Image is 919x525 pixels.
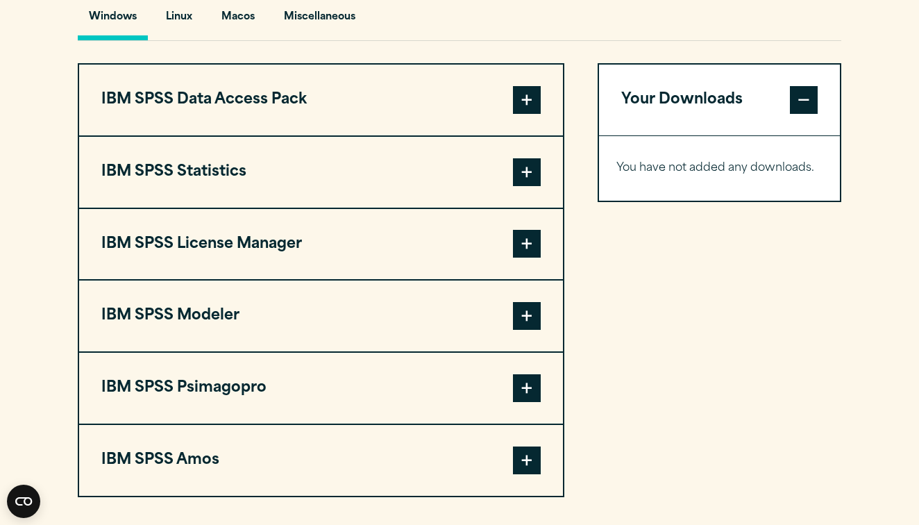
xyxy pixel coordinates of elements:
button: IBM SPSS Statistics [79,137,563,208]
button: Linux [155,1,203,40]
button: IBM SPSS Data Access Pack [79,65,563,135]
button: IBM SPSS Modeler [79,281,563,351]
button: Miscellaneous [273,1,366,40]
button: IBM SPSS Amos [79,425,563,496]
button: IBM SPSS License Manager [79,209,563,280]
p: You have not added any downloads. [616,158,823,178]
button: Your Downloads [599,65,840,135]
button: Open CMP widget [7,485,40,518]
div: Your Downloads [599,135,840,201]
button: Macos [210,1,266,40]
button: IBM SPSS Psimagopro [79,353,563,424]
button: Windows [78,1,148,40]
